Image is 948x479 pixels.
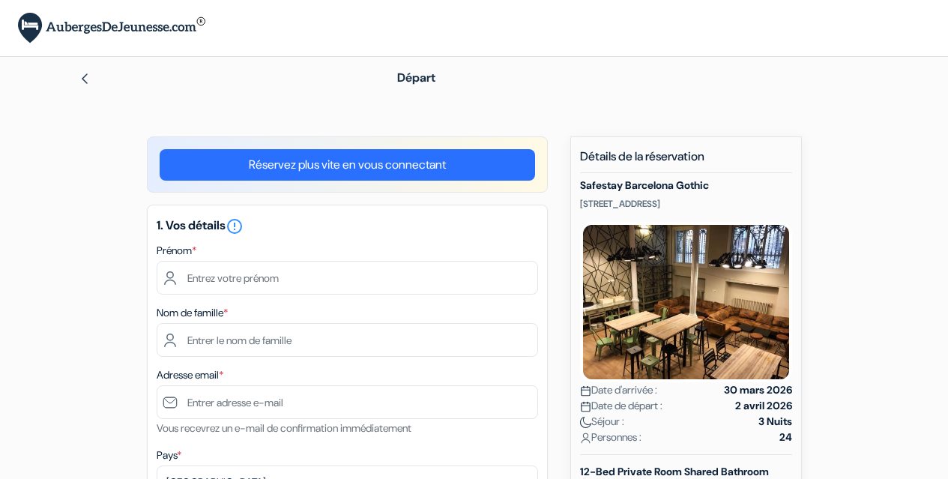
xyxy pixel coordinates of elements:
strong: 30 mars 2026 [724,382,792,398]
label: Nom de famille [157,305,228,321]
label: Adresse email [157,367,223,383]
small: Vous recevrez un e-mail de confirmation immédiatement [157,421,411,435]
input: Entrer adresse e-mail [157,385,538,419]
h5: 1. Vos détails [157,217,538,235]
strong: 3 Nuits [758,414,792,430]
h5: Détails de la réservation [580,149,792,173]
img: left_arrow.svg [79,73,91,85]
img: calendar.svg [580,385,591,397]
img: calendar.svg [580,401,591,412]
input: Entrez votre prénom [157,261,538,295]
img: moon.svg [580,417,591,428]
a: error_outline [226,217,244,233]
h5: Safestay Barcelona Gothic [580,179,792,192]
p: [STREET_ADDRESS] [580,198,792,210]
label: Pays [157,448,181,463]
span: Personnes : [580,430,641,445]
strong: 24 [779,430,792,445]
span: Départ [397,70,435,85]
input: Entrer le nom de famille [157,323,538,357]
i: error_outline [226,217,244,235]
img: user_icon.svg [580,433,591,444]
b: 12-Bed Private Room Shared Bathroom [580,465,769,478]
span: Séjour : [580,414,624,430]
strong: 2 avril 2026 [735,398,792,414]
span: Date de départ : [580,398,662,414]
a: Réservez plus vite en vous connectant [160,149,535,181]
span: Date d'arrivée : [580,382,657,398]
img: AubergesDeJeunesse.com [18,13,205,43]
label: Prénom [157,243,196,259]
